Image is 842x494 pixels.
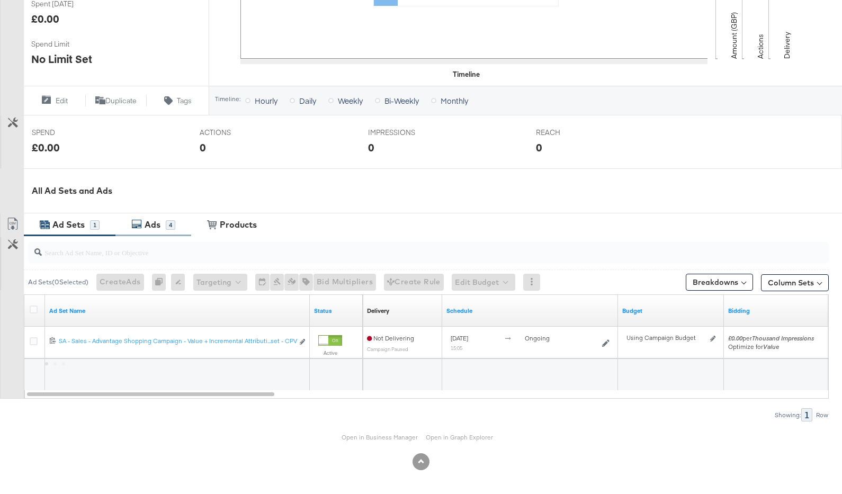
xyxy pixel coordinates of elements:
[255,95,277,106] span: Hourly
[166,220,175,230] div: 4
[367,307,389,315] a: Reflects the ability of your Ad Set to achieve delivery based on ad states, schedule and budget.
[200,140,206,155] div: 0
[59,337,293,348] a: SA - Sales - Advantage Shopping Campaign - Value + Incremental Attributi...set - CPV
[85,94,147,107] button: Duplicate
[32,140,60,155] div: £0.00
[446,307,614,315] a: Shows when your Ad Set is scheduled to deliver.
[451,334,468,342] span: [DATE]
[368,128,447,138] span: IMPRESSIONS
[59,337,293,345] div: SA - Sales - Advantage Shopping Campaign - Value + Incremental Attributi...set - CPV
[338,95,363,106] span: Weekly
[105,96,137,106] span: Duplicate
[626,334,707,342] div: Using Campaign Budget
[342,433,418,441] a: Open in Business Manager
[622,307,720,315] a: Shows the current budget of Ad Set.
[177,96,192,106] span: Tags
[147,94,209,107] button: Tags
[214,95,241,103] div: Timeline:
[367,346,408,352] sub: Campaign Paused
[816,411,829,419] div: Row
[152,274,171,291] div: 0
[56,96,68,106] span: Edit
[31,39,111,49] span: Spend Limit
[763,343,779,351] em: Value
[49,307,306,315] a: Your Ad Set name.
[801,408,812,421] div: 1
[752,334,814,342] em: Thousand Impressions
[728,334,814,342] span: per
[728,334,742,342] em: £0.00
[367,307,389,315] div: Delivery
[314,307,359,315] a: Shows the current state of your Ad Set.
[441,95,468,106] span: Monthly
[31,11,59,26] div: £0.00
[451,345,462,351] sub: 15:05
[367,334,414,342] span: Not Delivering
[145,219,160,231] div: Ads
[23,94,85,107] button: Edit
[90,220,100,230] div: 1
[299,95,316,106] span: Daily
[318,349,342,356] label: Active
[536,140,542,155] div: 0
[200,128,279,138] span: ACTIONS
[28,277,88,287] div: Ad Sets ( 0 Selected)
[32,185,842,197] div: All Ad Sets and Ads
[728,343,814,351] div: Optimize for
[31,51,92,67] div: No Limit Set
[525,334,550,342] span: ongoing
[426,433,493,441] a: Open in Graph Explorer
[220,219,257,231] div: Products
[52,219,85,231] div: Ad Sets
[32,128,111,138] span: SPEND
[42,238,757,258] input: Search Ad Set Name, ID or Objective
[774,411,801,419] div: Showing:
[686,274,753,291] button: Breakdowns
[536,128,615,138] span: REACH
[368,140,374,155] div: 0
[384,95,419,106] span: Bi-Weekly
[761,274,829,291] button: Column Sets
